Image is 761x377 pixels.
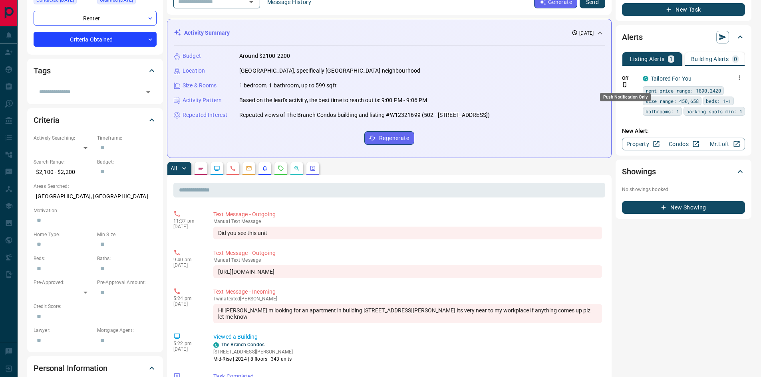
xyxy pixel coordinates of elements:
[97,158,157,166] p: Budget:
[34,303,157,310] p: Credit Score:
[262,165,268,172] svg: Listing Alerts
[230,165,236,172] svg: Calls
[622,127,745,135] p: New Alert:
[622,3,745,16] button: New Task
[691,56,729,62] p: Building Alerts
[213,249,602,257] p: Text Message - Outgoing
[213,333,602,341] p: Viewed a Building
[97,231,157,238] p: Min Size:
[651,75,691,82] a: Tailored For You
[34,64,50,77] h2: Tags
[213,355,293,363] p: Mid-Rise | 2024 | 8 floors | 343 units
[213,227,602,239] div: Did you see this unit
[34,190,157,203] p: [GEOGRAPHIC_DATA], [GEOGRAPHIC_DATA]
[173,263,201,268] p: [DATE]
[183,52,201,60] p: Budget
[34,279,93,286] p: Pre-Approved:
[670,56,673,62] p: 1
[34,231,93,238] p: Home Type:
[34,158,93,166] p: Search Range:
[34,134,93,142] p: Actively Searching:
[622,138,663,150] a: Property
[213,219,602,224] p: Text Message
[600,93,651,101] div: Push Notification Only
[239,52,290,60] p: Around $2100-2200
[173,346,201,352] p: [DATE]
[221,342,264,347] a: The Branch Condos
[183,111,227,119] p: Repeated Interest
[173,224,201,229] p: [DATE]
[34,207,157,214] p: Motivation:
[630,56,665,62] p: Listing Alerts
[34,166,93,179] p: $2,100 - $2,200
[173,296,201,301] p: 5:24 pm
[239,67,420,75] p: [GEOGRAPHIC_DATA], specifically [GEOGRAPHIC_DATA] neighbourhood
[622,201,745,214] button: New Showing
[704,138,745,150] a: Mr.Loft
[646,97,699,105] span: size range: 450,658
[622,162,745,181] div: Showings
[213,296,602,302] p: Twina texted [PERSON_NAME]
[183,67,205,75] p: Location
[97,134,157,142] p: Timeframe:
[34,32,157,47] div: Criteria Obtained
[579,30,594,37] p: [DATE]
[213,348,293,355] p: [STREET_ADDRESS][PERSON_NAME]
[34,255,93,262] p: Beds:
[214,165,220,172] svg: Lead Browsing Activity
[171,166,177,171] p: All
[143,87,154,98] button: Open
[174,26,605,40] div: Activity Summary[DATE]
[213,257,602,263] p: Text Message
[173,218,201,224] p: 11:37 pm
[294,165,300,172] svg: Opportunities
[213,257,230,263] span: manual
[173,341,201,346] p: 5:22 pm
[213,304,602,323] div: Hi [PERSON_NAME] m looking for an apartment in building [STREET_ADDRESS][PERSON_NAME] Its very ne...
[34,183,157,190] p: Areas Searched:
[34,362,107,375] h2: Personal Information
[34,327,93,334] p: Lawyer:
[97,255,157,262] p: Baths:
[622,31,643,43] h2: Alerts
[622,75,638,82] p: Off
[622,28,745,47] div: Alerts
[213,342,219,348] div: condos.ca
[34,61,157,80] div: Tags
[213,265,602,278] div: [URL][DOMAIN_NAME]
[97,327,157,334] p: Mortgage Agent:
[34,11,157,26] div: Renter
[239,96,427,105] p: Based on the lead's activity, the best time to reach out is: 9:00 PM - 9:06 PM
[278,165,284,172] svg: Requests
[184,29,230,37] p: Activity Summary
[239,81,337,90] p: 1 bedroom, 1 bathroom, up to 599 sqft
[622,186,745,193] p: No showings booked
[239,111,490,119] p: Repeated views of The Branch Condos building and listing #W12321699 (502 - [STREET_ADDRESS])
[246,165,252,172] svg: Emails
[173,301,201,307] p: [DATE]
[34,114,60,126] h2: Criteria
[213,219,230,224] span: manual
[34,111,157,130] div: Criteria
[183,81,217,90] p: Size & Rooms
[706,97,731,105] span: beds: 1-1
[622,82,628,87] svg: Push Notification Only
[173,257,201,263] p: 9:40 am
[198,165,204,172] svg: Notes
[310,165,316,172] svg: Agent Actions
[686,107,742,115] span: parking spots min: 1
[646,107,679,115] span: bathrooms: 1
[734,56,737,62] p: 0
[663,138,704,150] a: Condos
[646,87,721,95] span: rent price range: 1890,2420
[622,165,656,178] h2: Showings
[364,131,414,145] button: Regenerate
[643,76,648,81] div: condos.ca
[183,96,222,105] p: Activity Pattern
[213,288,602,296] p: Text Message - Incoming
[97,279,157,286] p: Pre-Approval Amount:
[213,210,602,219] p: Text Message - Outgoing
